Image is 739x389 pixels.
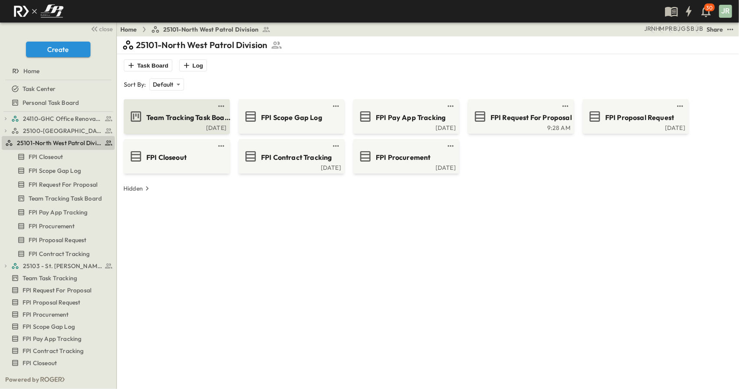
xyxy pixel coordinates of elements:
[23,67,40,75] span: Home
[355,163,456,170] a: [DATE]
[355,149,456,163] a: FPI Procurement
[2,320,115,334] div: FPI Scope Gap Logtest
[23,274,77,282] span: Team Task Tracking
[23,298,80,307] span: FPI Proposal Request
[2,284,113,296] a: FPI Request For Proposal
[2,234,113,246] a: FPI Proposal Request
[11,125,113,137] a: 25100-Vanguard Prep School
[2,295,115,309] div: FPI Proposal Requesttest
[126,110,226,123] a: Team Tracking Task Board
[584,110,685,123] a: FPI Proposal Request
[240,163,341,170] a: [DATE]
[29,250,90,258] span: FPI Contract Tracking
[2,136,115,150] div: 25101-North West Patrol Divisiontest
[120,182,155,194] button: Hidden
[718,4,733,19] button: JR
[29,166,81,175] span: FPI Scope Gap Log
[2,205,115,219] div: FPI Pay App Trackingtest
[2,345,113,357] a: FPI Contract Tracking
[23,359,57,367] span: FPI Closeout
[216,141,226,151] button: test
[651,24,660,33] div: Nila Hutcheson (nhutcheson@fpibuilders.com)
[2,259,115,273] div: 25103 - St. [PERSON_NAME] Phase 2test
[29,236,86,244] span: FPI Proposal Request
[5,137,113,149] a: 25101-North West Patrol Division
[136,39,267,51] p: 25101-North West Patrol Division
[491,113,572,123] span: FPI Request For Proposal
[445,141,456,151] button: test
[2,178,113,191] a: FPI Request For Proposal
[240,149,341,163] a: FPI Contract Tracking
[2,191,115,205] div: Team Tracking Task Boardtest
[331,141,341,151] button: test
[707,4,713,11] p: 30
[584,123,685,130] a: [DATE]
[725,24,736,35] button: test
[10,2,67,20] img: c8d7d1ed905e502e8f77bf7063faec64e13b34fdb1f2bdd94b0e311fc34f8000.png
[23,347,84,355] span: FPI Contract Tracking
[17,139,102,147] span: 25101-North West Patrol Division
[23,334,81,343] span: FPI Pay App Tracking
[605,113,674,123] span: FPI Proposal Request
[2,321,113,333] a: FPI Scope Gap Log
[2,164,115,178] div: FPI Scope Gap Logtest
[644,24,651,33] div: Jayden Ramirez (jramirez@fpibuilders.com)
[687,24,694,33] div: Sterling Barnett (sterling@fpibuilders.com)
[163,25,258,34] span: 25101-North West Patrol Division
[120,25,276,34] nav: breadcrumbs
[2,283,115,297] div: FPI Request For Proposaltest
[23,286,91,295] span: FPI Request For Proposal
[2,248,113,260] a: FPI Contract Tracking
[23,98,79,107] span: Personal Task Board
[240,110,341,123] a: FPI Scope Gap Log
[2,124,115,138] div: 25100-Vanguard Prep Schooltest
[2,308,113,321] a: FPI Procurement
[331,101,341,111] button: test
[2,96,115,110] div: Personal Task Boardtest
[2,219,115,233] div: FPI Procurementtest
[23,310,69,319] span: FPI Procurement
[669,24,677,33] div: Regina Barnett (rbarnett@fpibuilders.com)
[696,24,703,33] div: Jeremiah Bailey (jbailey@fpibuilders.com)
[355,110,456,123] a: FPI Pay App Tracking
[470,123,571,130] a: 9:28 AM
[707,25,723,34] div: Share
[23,114,102,123] span: 24110-GHC Office Renovations
[376,152,431,162] span: FPI Procurement
[179,59,207,71] button: Log
[123,184,143,193] p: Hidden
[445,101,456,111] button: test
[2,296,113,308] a: FPI Proposal Request
[146,113,231,123] span: Team Tracking Task Board
[678,24,686,33] div: Josh Gille (jgille@fpibuilders.com)
[2,332,115,346] div: FPI Pay App Trackingtest
[2,233,115,247] div: FPI Proposal Requesttest
[29,180,97,189] span: FPI Request For Proposal
[100,25,113,33] span: close
[153,80,173,89] p: Default
[146,152,187,162] span: FPI Closeout
[11,260,113,272] a: 25103 - St. [PERSON_NAME] Phase 2
[2,308,115,321] div: FPI Procurementtest
[29,194,102,203] span: Team Tracking Task Board
[2,165,113,177] a: FPI Scope Gap Log
[2,178,115,191] div: FPI Request For Proposaltest
[2,357,113,369] a: FPI Closeout
[23,322,75,331] span: FPI Scope Gap Log
[261,152,332,162] span: FPI Contract Tracking
[2,356,115,370] div: FPI Closeouttest
[151,25,271,34] a: 25101-North West Patrol Division
[2,150,115,164] div: FPI Closeouttest
[2,344,115,358] div: FPI Contract Trackingtest
[87,23,115,35] button: close
[2,206,113,218] a: FPI Pay App Tracking
[355,123,456,130] a: [DATE]
[216,101,226,111] button: test
[2,333,113,345] a: FPI Pay App Tracking
[719,5,732,18] div: JR
[126,149,226,163] a: FPI Closeout
[149,78,184,91] div: Default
